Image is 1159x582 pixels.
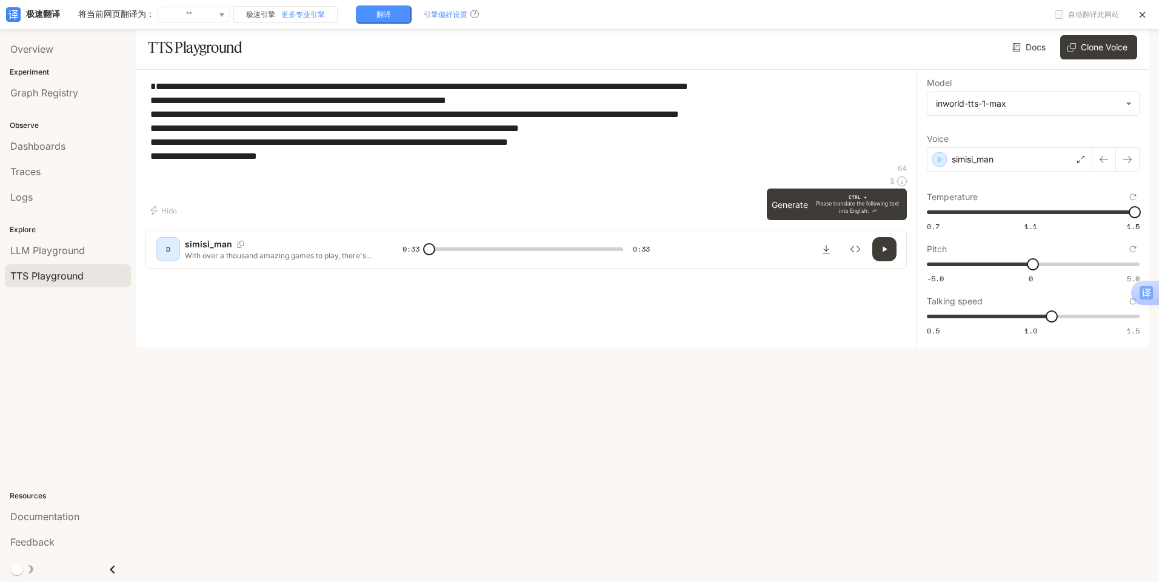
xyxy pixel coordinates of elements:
[816,201,899,214] font: Please translate the following text into English: ⏎
[1126,242,1140,256] button: Reset to default
[898,164,907,173] font: 64
[1081,42,1127,52] font: Clone Voice
[952,154,994,164] font: simisi_man
[166,246,170,253] font: D
[145,201,184,220] button: Hide
[843,237,867,261] button: Inspect
[767,189,907,220] button: GenerateCTRL +Please translate the following text into English: ⏎
[1126,190,1140,204] button: Reset to default
[927,273,944,284] font: -5.0
[402,244,419,254] font: 0:33
[772,199,808,210] font: Generate
[927,296,983,306] font: Talking speed
[185,238,232,250] p: simisi_man
[148,38,242,56] font: TTS Playground
[232,241,249,248] button: Copy Voice ID
[927,192,978,202] font: Temperature
[1127,273,1140,284] font: 5.0
[927,133,949,144] font: Voice
[927,92,1139,115] div: inworld-tts-1-max
[927,244,947,254] font: Pitch
[849,194,867,200] font: CTRL +
[927,78,952,88] font: Model
[1127,326,1140,336] font: 1.5
[161,206,177,215] font: Hide
[1029,273,1033,284] font: 0
[185,250,373,261] p: With over a thousand amazing games to play, there's no need to connect it to the internet! Your c...
[1026,42,1046,52] font: Docs
[927,221,940,232] font: 0.7
[814,237,838,261] button: Download audio
[1024,221,1037,232] font: 1.1
[936,98,1006,109] font: inworld-tts-1-max
[1010,35,1050,59] a: Docs
[1126,295,1140,308] button: Reset to default
[927,326,940,336] font: 0.5
[1127,221,1140,232] font: 1.5
[633,243,650,255] span: 0:33
[1060,35,1137,59] button: Clone Voice
[1024,326,1037,336] font: 1.0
